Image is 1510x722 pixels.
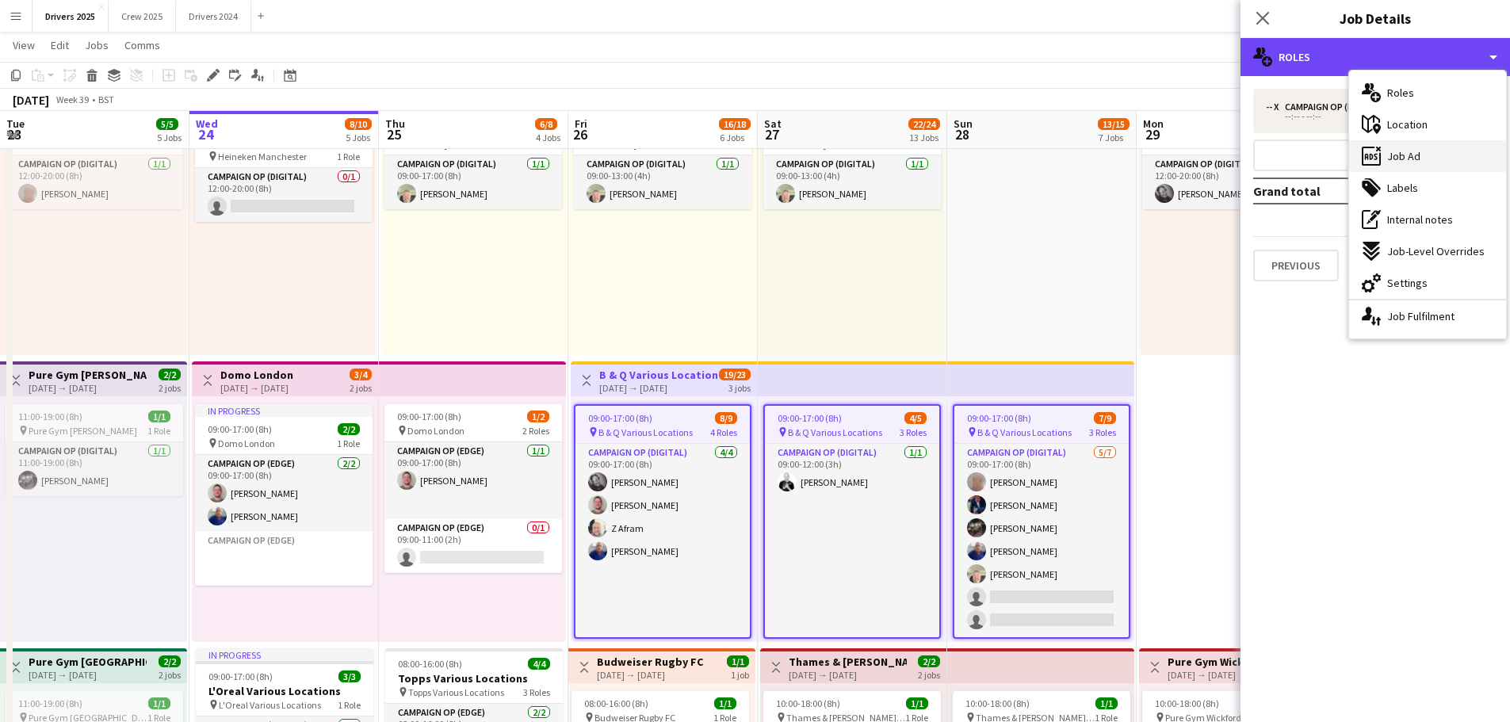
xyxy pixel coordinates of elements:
[148,411,170,422] span: 1/1
[1253,250,1339,281] button: Previous
[763,155,941,209] app-card-role: Campaign Op (Digital)1/109:00-13:00 (4h)[PERSON_NAME]
[904,412,927,424] span: 4/5
[337,437,360,449] span: 1 Role
[338,423,360,435] span: 2/2
[98,94,114,105] div: BST
[788,426,882,438] span: B & Q Various Locations
[6,35,41,55] a: View
[953,404,1130,639] app-job-card: 09:00-17:00 (8h)7/9 B & Q Various Locations3 RolesCampaign Op (Digital)5/709:00-17:00 (8h)[PERSON...
[731,667,749,681] div: 1 job
[384,117,562,209] app-job-card: 09:00-17:00 (8h)1/1 Waitrose [GEOGRAPHIC_DATA]1 RoleCampaign Op (Digital)1/109:00-17:00 (8h)[PERS...
[909,132,939,143] div: 13 Jobs
[124,38,160,52] span: Comms
[954,444,1129,636] app-card-role: Campaign Op (Digital)5/709:00-17:00 (8h)[PERSON_NAME][PERSON_NAME][PERSON_NAME][PERSON_NAME][PERS...
[536,132,560,143] div: 4 Jobs
[350,380,372,394] div: 2 jobs
[1387,149,1420,163] span: Job Ad
[523,686,550,698] span: 3 Roles
[1142,117,1320,209] app-job-card: 12:00-20:00 (8h)1/1 Heineken Manchester1 RoleCampaign Op (Digital)1/112:00-20:00 (8h)[PERSON_NAME]
[574,117,751,209] app-job-card: 09:00-13:00 (4h)1/1 Waitrose [GEOGRAPHIC_DATA]1 RoleCampaign Op (Digital)1/109:00-13:00 (4h)[PERS...
[765,636,939,712] app-card-role: Campaign Op (Digital)0/1
[918,667,940,681] div: 2 jobs
[1285,101,1390,113] div: Campaign Op (Digital)
[29,655,147,669] h3: Pure Gym [GEOGRAPHIC_DATA]
[13,38,35,52] span: View
[1387,276,1428,290] span: Settings
[575,636,750,712] app-card-role: Campaign Op (Digital)1A1/2
[338,699,361,711] span: 1 Role
[763,404,941,639] app-job-card: 09:00-17:00 (8h)4/5 B & Q Various Locations3 RolesCampaign Op (Digital)1/109:00-12:00 (3h)[PERSON...
[1266,101,1285,113] div: -- x
[1387,212,1453,227] span: Internal notes
[908,118,940,130] span: 22/24
[350,369,372,380] span: 3/4
[159,655,181,667] span: 2/2
[954,636,1129,712] app-card-role-placeholder: Campaign Op (Digital)
[1168,655,1267,669] h3: Pure Gym Wickford
[588,412,652,424] span: 09:00-17:00 (8h)
[728,380,751,394] div: 3 jobs
[32,1,109,32] button: Drivers 2025
[778,412,842,424] span: 09:00-17:00 (8h)
[218,437,275,449] span: Domo London
[6,404,183,496] div: 11:00-19:00 (8h)1/1 Pure Gym [PERSON_NAME]1 RoleCampaign Op (Digital)1/111:00-19:00 (8h)[PERSON_N...
[208,670,273,682] span: 09:00-17:00 (8h)
[29,382,147,394] div: [DATE] → [DATE]
[763,117,941,209] div: 09:00-13:00 (4h)1/1 Waitrose [GEOGRAPHIC_DATA]1 RoleCampaign Op (Digital)1/109:00-13:00 (4h)[PERS...
[1099,132,1129,143] div: 7 Jobs
[196,117,218,131] span: Wed
[1168,669,1267,681] div: [DATE] → [DATE]
[44,35,75,55] a: Edit
[407,425,464,437] span: Domo London
[118,35,166,55] a: Comms
[574,155,751,209] app-card-role: Campaign Op (Digital)1/109:00-13:00 (4h)[PERSON_NAME]
[710,426,737,438] span: 4 Roles
[776,697,840,709] span: 10:00-18:00 (8h)
[599,382,717,394] div: [DATE] → [DATE]
[789,655,907,669] h3: Thames & [PERSON_NAME] [GEOGRAPHIC_DATA]
[384,404,562,573] app-job-card: 09:00-17:00 (8h)1/2 Domo London2 RolesCampaign Op (Edge)1/109:00-17:00 (8h)[PERSON_NAME]Campaign ...
[52,94,92,105] span: Week 39
[18,411,82,422] span: 11:00-19:00 (8h)
[156,118,178,130] span: 5/5
[29,425,137,437] span: Pure Gym [PERSON_NAME]
[951,125,973,143] span: 28
[1387,86,1414,100] span: Roles
[196,648,373,661] div: In progress
[527,411,549,422] span: 1/2
[18,697,82,709] span: 11:00-19:00 (8h)
[1266,113,1468,120] div: --:-- - --:--
[159,380,181,394] div: 2 jobs
[1253,178,1422,204] td: Grand total
[714,697,736,709] span: 1/1
[574,404,751,639] app-job-card: 09:00-17:00 (8h)8/9 B & Q Various Locations4 RolesCampaign Op (Digital)4/409:00-17:00 (8h)[PERSON...
[1095,697,1118,709] span: 1/1
[6,442,183,496] app-card-role: Campaign Op (Digital)1/111:00-19:00 (8h)[PERSON_NAME]
[78,35,115,55] a: Jobs
[906,697,928,709] span: 1/1
[176,1,251,32] button: Drivers 2024
[1155,697,1219,709] span: 10:00-18:00 (8h)
[195,117,373,222] app-job-card: In progress12:00-20:00 (8h)0/1 Heineken Manchester1 RoleCampaign Op (Digital)0/112:00-20:00 (8h)
[575,117,587,131] span: Fri
[195,168,373,222] app-card-role: Campaign Op (Digital)0/112:00-20:00 (8h)
[1387,181,1418,195] span: Labels
[6,117,183,209] app-job-card: 12:00-20:00 (8h)1/1 Heineken Manchester1 RoleCampaign Op (Digital)1/112:00-20:00 (8h)[PERSON_NAME]
[575,444,750,636] app-card-role: Campaign Op (Digital)4/409:00-17:00 (8h)[PERSON_NAME][PERSON_NAME]Z Afram[PERSON_NAME]
[900,426,927,438] span: 3 Roles
[1387,117,1428,132] span: Location
[195,404,373,586] div: In progress09:00-17:00 (8h)2/2 Domo London1 RoleCampaign Op (Edge)2/209:00-17:00 (8h)[PERSON_NAME...
[1253,139,1497,171] button: Add role
[789,669,907,681] div: [DATE] → [DATE]
[384,155,562,209] app-card-role: Campaign Op (Digital)1/109:00-17:00 (8h)[PERSON_NAME]
[1349,300,1506,332] div: Job Fulfilment
[193,125,218,143] span: 24
[195,404,373,417] div: In progress
[195,532,373,586] app-card-role-placeholder: Campaign Op (Edge)
[208,423,272,435] span: 09:00-17:00 (8h)
[337,151,360,162] span: 1 Role
[51,38,69,52] span: Edit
